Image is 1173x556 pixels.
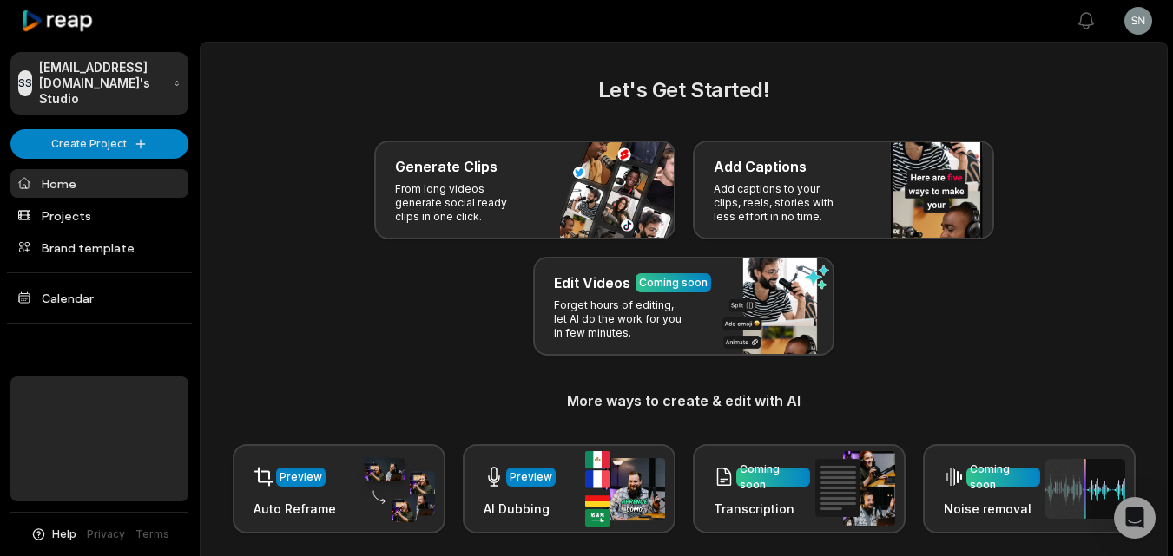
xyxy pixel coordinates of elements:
div: Coming soon [740,461,807,493]
h3: Noise removal [944,500,1040,518]
button: Create Project [10,129,188,159]
h3: Edit Videos [554,272,630,293]
img: transcription.png [815,451,895,526]
p: Add captions to your clips, reels, stories with less effort in no time. [714,182,848,224]
img: noise_removal.png [1045,459,1125,519]
div: Preview [280,469,322,485]
h3: More ways to create & edit with AI [221,390,1146,411]
a: Home [10,169,188,198]
h2: Let's Get Started! [221,75,1146,106]
img: auto_reframe.png [355,455,435,523]
h3: Auto Reframe [254,500,336,518]
a: Projects [10,201,188,230]
div: Coming soon [970,461,1037,493]
a: Terms [135,527,169,542]
a: Privacy [87,527,125,542]
p: Forget hours of editing, let AI do the work for you in few minutes. [554,298,689,340]
a: Brand template [10,233,188,262]
img: ai_dubbing.png [585,451,665,527]
div: Coming soon [639,275,708,291]
h3: Transcription [714,500,810,518]
span: Help [52,527,76,542]
div: Open Intercom Messenger [1114,497,1156,539]
button: Help [30,527,76,542]
h3: Generate Clips [395,156,498,177]
p: [EMAIL_ADDRESS][DOMAIN_NAME]'s Studio [39,60,167,108]
a: Calendar [10,284,188,312]
h3: Add Captions [714,156,807,177]
h3: AI Dubbing [484,500,556,518]
p: From long videos generate social ready clips in one click. [395,182,530,224]
div: Preview [510,469,552,485]
div: SS [18,70,32,96]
